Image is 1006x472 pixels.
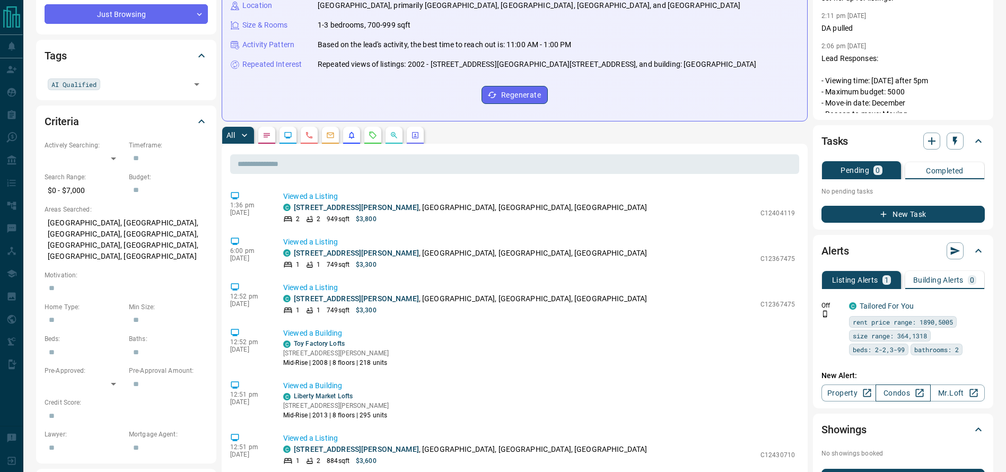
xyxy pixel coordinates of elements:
[832,276,878,284] p: Listing Alerts
[876,384,930,401] a: Condos
[230,209,267,216] p: [DATE]
[760,450,795,460] p: C12430710
[230,300,267,308] p: [DATE]
[189,77,204,92] button: Open
[326,131,335,139] svg: Emails
[296,214,300,224] p: 2
[294,294,419,303] a: [STREET_ADDRESS][PERSON_NAME]
[926,167,964,174] p: Completed
[849,302,856,310] div: condos.ca
[283,380,795,391] p: Viewed a Building
[327,260,349,269] p: 749 sqft
[230,293,267,300] p: 12:52 pm
[283,191,795,202] p: Viewed a Listing
[242,20,288,31] p: Size & Rooms
[283,328,795,339] p: Viewed a Building
[129,172,208,182] p: Budget:
[821,384,876,401] a: Property
[294,340,345,347] a: Toy Factory Lofts
[45,109,208,134] div: Criteria
[283,237,795,248] p: Viewed a Listing
[318,59,756,70] p: Repeated views of listings: 2002 - [STREET_ADDRESS][GEOGRAPHIC_DATA][STREET_ADDRESS], and buildin...
[760,300,795,309] p: C12367475
[914,344,959,355] span: bathrooms: 2
[821,417,985,442] div: Showings
[45,214,208,265] p: [GEOGRAPHIC_DATA], [GEOGRAPHIC_DATA], [GEOGRAPHIC_DATA], [GEOGRAPHIC_DATA], [GEOGRAPHIC_DATA], [G...
[760,254,795,264] p: C12367475
[876,167,880,174] p: 0
[45,182,124,199] p: $0 - $7,000
[45,366,124,375] p: Pre-Approved:
[230,398,267,406] p: [DATE]
[853,317,953,327] span: rent price range: 1890,5005
[230,338,267,346] p: 12:52 pm
[296,456,300,466] p: 1
[283,204,291,211] div: condos.ca
[294,203,419,212] a: [STREET_ADDRESS][PERSON_NAME]
[356,214,377,224] p: $3,800
[821,23,985,34] p: DA pulled
[821,421,867,438] h2: Showings
[913,276,964,284] p: Building Alerts
[294,445,419,453] a: [STREET_ADDRESS][PERSON_NAME]
[294,249,419,257] a: [STREET_ADDRESS][PERSON_NAME]
[45,302,124,312] p: Home Type:
[45,47,66,64] h2: Tags
[45,398,208,407] p: Credit Score:
[841,167,869,174] p: Pending
[283,295,291,302] div: condos.ca
[317,214,320,224] p: 2
[318,20,410,31] p: 1-3 bedrooms, 700-999 sqft
[760,208,795,218] p: C12404119
[129,302,208,312] p: Min Size:
[821,242,849,259] h2: Alerts
[296,305,300,315] p: 1
[356,456,377,466] p: $3,600
[230,391,267,398] p: 12:51 pm
[283,433,795,444] p: Viewed a Listing
[821,370,985,381] p: New Alert:
[283,445,291,453] div: condos.ca
[356,260,377,269] p: $3,300
[230,443,267,451] p: 12:51 pm
[294,392,353,400] a: Liberty Market Lofts
[821,206,985,223] button: New Task
[294,293,647,304] p: , [GEOGRAPHIC_DATA], [GEOGRAPHIC_DATA], [GEOGRAPHIC_DATA]
[327,456,349,466] p: 884 sqft
[283,393,291,400] div: condos.ca
[45,430,124,439] p: Lawyer:
[930,384,985,401] a: Mr.Loft
[356,305,377,315] p: $3,300
[242,59,302,70] p: Repeated Interest
[263,131,271,139] svg: Notes
[369,131,377,139] svg: Requests
[821,128,985,154] div: Tasks
[347,131,356,139] svg: Listing Alerts
[821,301,843,310] p: Off
[821,12,867,20] p: 2:11 pm [DATE]
[821,53,985,131] p: Lead Responses: - Viewing time: [DATE] after 5pm - Maximum budget: 5000 - Move-in date: December ...
[129,334,208,344] p: Baths:
[129,430,208,439] p: Mortgage Agent:
[283,401,389,410] p: [STREET_ADDRESS][PERSON_NAME]
[283,249,291,257] div: condos.ca
[853,330,927,341] span: size range: 364,1318
[129,141,208,150] p: Timeframe:
[305,131,313,139] svg: Calls
[45,205,208,214] p: Areas Searched:
[230,346,267,353] p: [DATE]
[294,248,647,259] p: , [GEOGRAPHIC_DATA], [GEOGRAPHIC_DATA], [GEOGRAPHIC_DATA]
[821,183,985,199] p: No pending tasks
[821,310,829,318] svg: Push Notification Only
[129,366,208,375] p: Pre-Approval Amount:
[317,260,320,269] p: 1
[294,444,647,455] p: , [GEOGRAPHIC_DATA], [GEOGRAPHIC_DATA], [GEOGRAPHIC_DATA]
[45,43,208,68] div: Tags
[821,238,985,264] div: Alerts
[283,282,795,293] p: Viewed a Listing
[411,131,419,139] svg: Agent Actions
[318,39,571,50] p: Based on the lead's activity, the best time to reach out is: 11:00 AM - 1:00 PM
[45,113,79,130] h2: Criteria
[242,39,294,50] p: Activity Pattern
[51,79,97,90] span: AI Qualified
